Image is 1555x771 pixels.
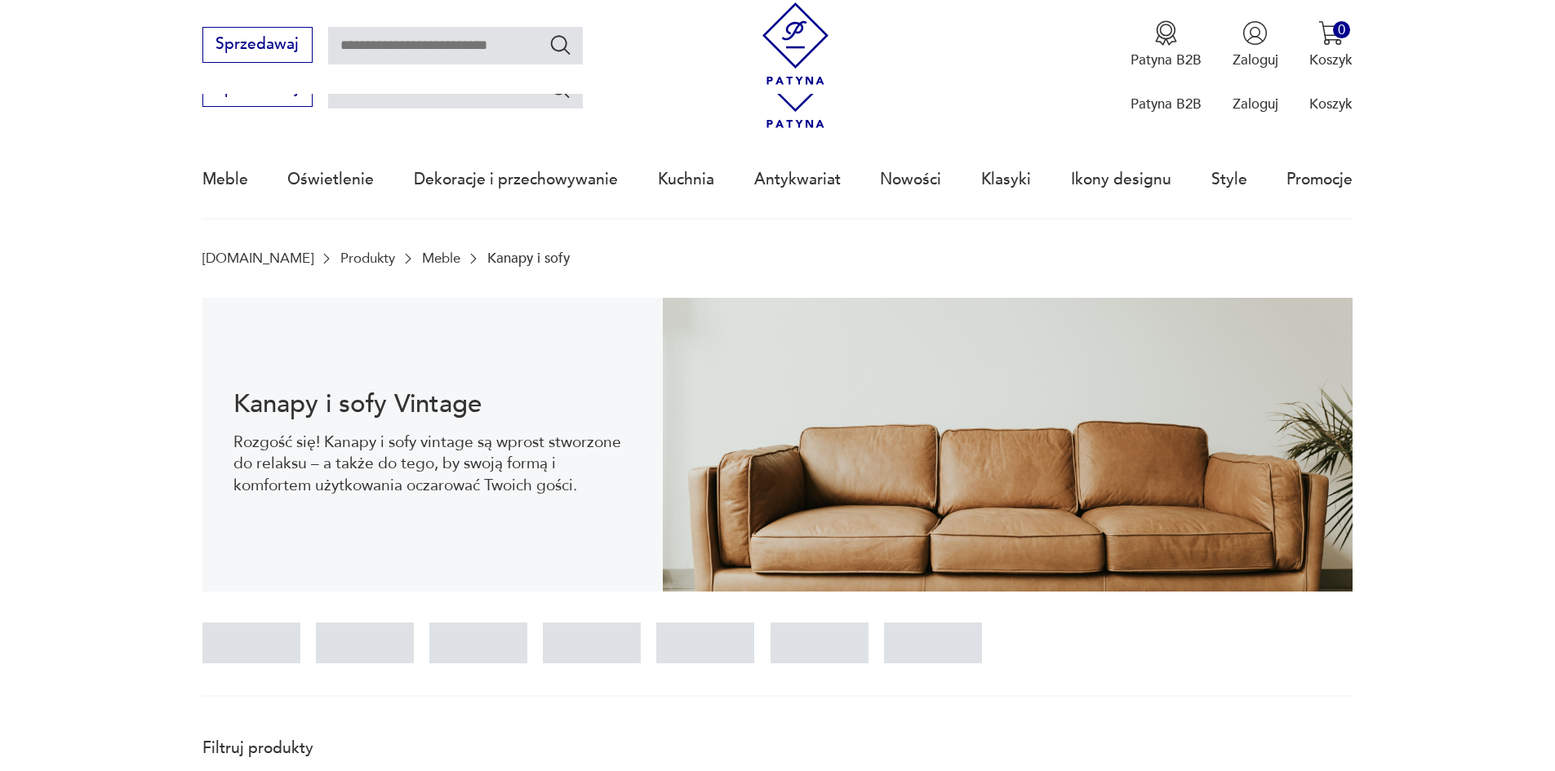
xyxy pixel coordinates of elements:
[663,298,1353,592] img: 4dcd11543b3b691785adeaf032051535.jpg
[754,2,837,85] img: Patyna - sklep z meblami i dekoracjami vintage
[1333,21,1350,38] div: 0
[754,142,841,217] a: Antykwariat
[1309,20,1353,69] button: 0Koszyk
[202,83,313,96] a: Sprzedawaj
[202,39,313,52] a: Sprzedawaj
[414,142,618,217] a: Dekoracje i przechowywanie
[1131,20,1202,69] a: Ikona medaluPatyna B2B
[1211,142,1247,217] a: Style
[1233,95,1278,113] p: Zaloguj
[1131,20,1202,69] button: Patyna B2B
[1131,95,1202,113] p: Patyna B2B
[1131,51,1202,69] p: Patyna B2B
[658,142,714,217] a: Kuchnia
[422,250,460,266] a: Meble
[487,250,570,266] p: Kanapy i sofy
[981,142,1031,217] a: Klasyki
[1233,20,1278,69] button: Zaloguj
[202,738,442,759] p: Filtruj produkty
[202,250,313,266] a: [DOMAIN_NAME]
[1318,20,1344,46] img: Ikona koszyka
[340,250,395,266] a: Produkty
[202,142,248,217] a: Meble
[549,77,572,100] button: Szukaj
[1309,95,1353,113] p: Koszyk
[1242,20,1268,46] img: Ikonka użytkownika
[233,432,631,496] p: Rozgość się! Kanapy i sofy vintage są wprost stworzone do relaksu – a także do tego, by swoją for...
[880,142,941,217] a: Nowości
[549,33,572,56] button: Szukaj
[202,27,313,63] button: Sprzedawaj
[287,142,374,217] a: Oświetlenie
[1071,142,1171,217] a: Ikony designu
[1309,51,1353,69] p: Koszyk
[233,392,631,416] h1: Kanapy i sofy Vintage
[1233,51,1278,69] p: Zaloguj
[1153,20,1179,46] img: Ikona medalu
[1286,142,1353,217] a: Promocje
